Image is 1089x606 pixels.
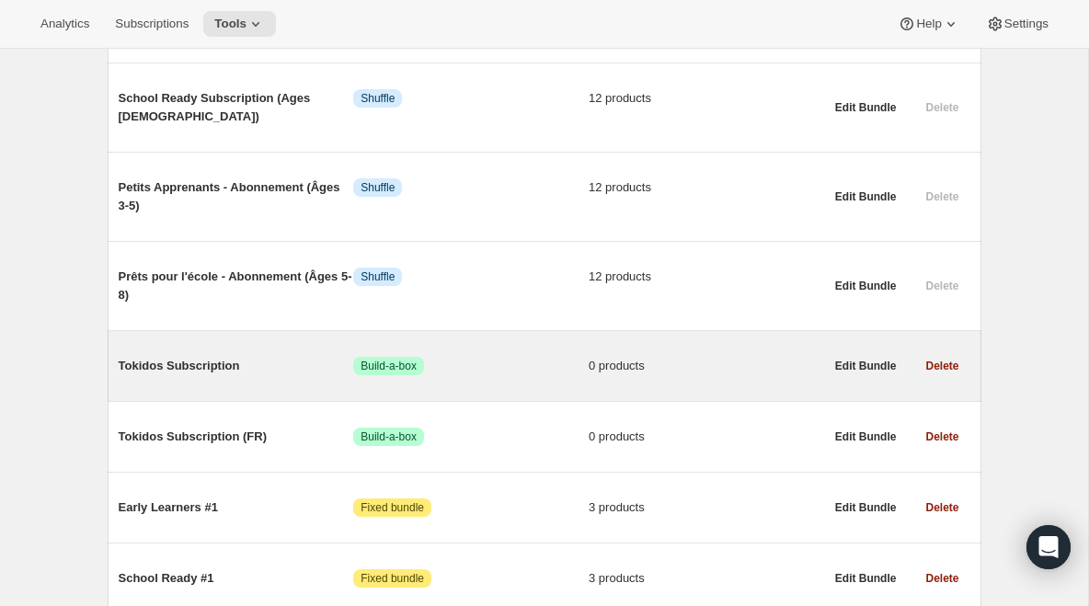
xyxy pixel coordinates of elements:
span: Edit Bundle [835,279,897,293]
button: Subscriptions [104,11,200,37]
span: Analytics [40,17,89,31]
span: Delete [925,571,958,586]
span: 3 products [589,569,824,588]
button: Delete [914,353,969,379]
button: Delete [914,424,969,450]
button: Edit Bundle [824,495,908,520]
span: 3 products [589,498,824,517]
span: Tokidos Subscription [119,357,354,375]
span: Early Learners #1 [119,498,354,517]
span: Petits Apprenants - Abonnement (Âges 3-5) [119,178,354,215]
span: Settings [1004,17,1049,31]
span: Tokidos Subscription (FR) [119,428,354,446]
span: School Ready Subscription (Ages [DEMOGRAPHIC_DATA]) [119,89,354,126]
span: 12 products [589,178,824,197]
span: Fixed bundle [361,571,424,586]
button: Edit Bundle [824,353,908,379]
button: Edit Bundle [824,273,908,299]
button: Delete [914,566,969,591]
span: Help [916,17,941,31]
button: Edit Bundle [824,566,908,591]
button: Edit Bundle [824,184,908,210]
span: Build-a-box [361,359,417,373]
span: School Ready #1 [119,569,354,588]
span: Edit Bundle [835,500,897,515]
button: Delete [914,495,969,520]
button: Edit Bundle [824,424,908,450]
span: Shuffle [361,180,395,195]
span: 12 products [589,268,824,286]
span: 0 products [589,428,824,446]
span: Fixed bundle [361,500,424,515]
span: Edit Bundle [835,189,897,204]
button: Help [887,11,970,37]
div: Open Intercom Messenger [1026,525,1071,569]
button: Analytics [29,11,100,37]
span: Prêts pour l'école - Abonnement (Âges 5-8) [119,268,354,304]
span: Edit Bundle [835,100,897,115]
span: Delete [925,500,958,515]
button: Edit Bundle [824,95,908,120]
span: Edit Bundle [835,359,897,373]
span: Edit Bundle [835,429,897,444]
span: Edit Bundle [835,571,897,586]
span: 12 products [589,89,824,108]
span: Delete [925,359,958,373]
span: Delete [925,429,958,444]
span: Tools [214,17,246,31]
span: Shuffle [361,269,395,284]
span: Shuffle [361,91,395,106]
span: 0 products [589,357,824,375]
span: Build-a-box [361,429,417,444]
button: Settings [975,11,1060,37]
span: Subscriptions [115,17,189,31]
button: Tools [203,11,276,37]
